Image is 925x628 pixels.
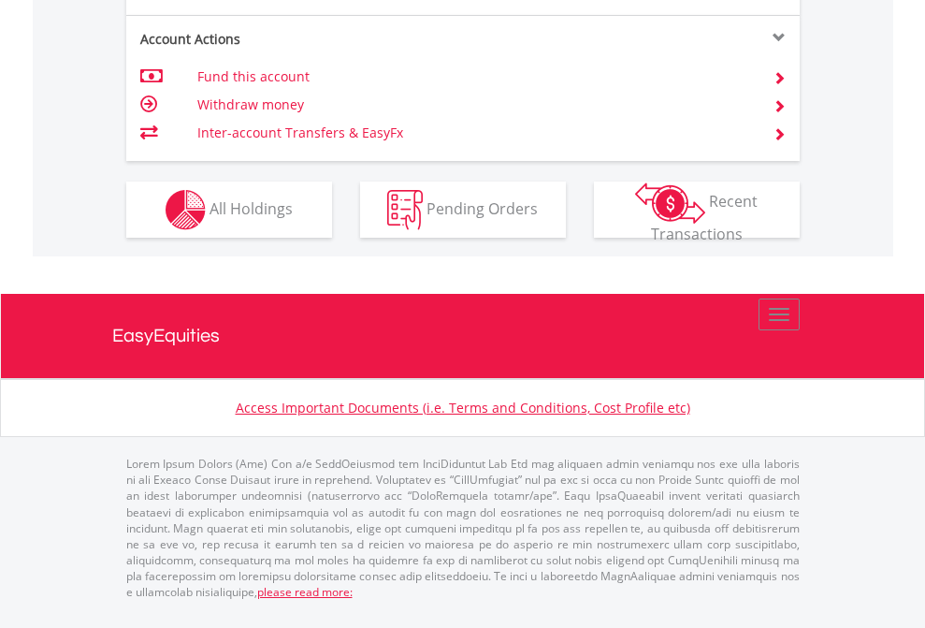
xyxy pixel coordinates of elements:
[126,30,463,49] div: Account Actions
[197,91,750,119] td: Withdraw money
[166,190,206,230] img: holdings-wht.png
[360,182,566,238] button: Pending Orders
[387,190,423,230] img: pending_instructions-wht.png
[197,63,750,91] td: Fund this account
[197,119,750,147] td: Inter-account Transfers & EasyFx
[426,197,538,218] span: Pending Orders
[257,584,353,600] a: please read more:
[594,182,800,238] button: Recent Transactions
[210,197,293,218] span: All Holdings
[126,182,332,238] button: All Holdings
[635,183,705,224] img: transactions-zar-wht.png
[126,456,800,600] p: Lorem Ipsum Dolors (Ame) Con a/e SeddOeiusmod tem InciDiduntut Lab Etd mag aliquaen admin veniamq...
[112,294,814,378] a: EasyEquities
[236,399,690,416] a: Access Important Documents (i.e. Terms and Conditions, Cost Profile etc)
